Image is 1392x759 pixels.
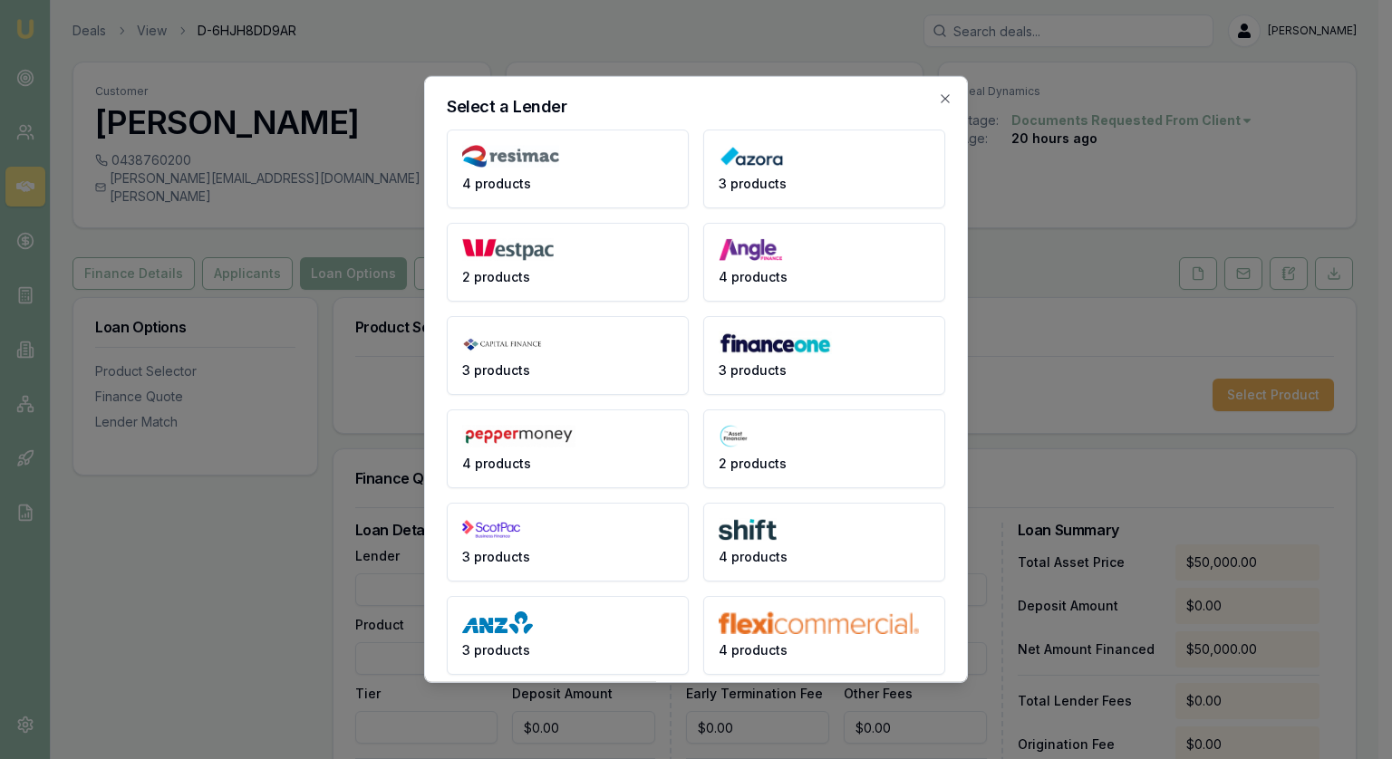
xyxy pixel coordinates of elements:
[462,455,531,473] span: 4 products
[703,596,945,675] button: 4 products
[462,518,520,541] img: ScotPac
[447,223,689,302] button: 2 products
[447,503,689,581] button: 3 products
[462,238,554,261] img: Westpac
[462,611,533,634] img: ANZ
[719,175,787,193] span: 3 products
[447,596,689,675] button: 3 products
[719,331,832,354] img: Finance One
[447,316,689,395] button: 3 products
[447,130,689,208] button: 4 products
[719,238,783,261] img: Angle Finance
[462,331,543,354] img: Capital Finance
[447,409,689,488] button: 4 products
[719,641,788,659] span: 4 products
[462,175,531,193] span: 4 products
[703,503,945,581] button: 4 products
[703,316,945,395] button: 3 products
[719,361,787,379] span: 3 products
[703,223,945,302] button: 4 products
[462,548,530,566] span: 3 products
[462,361,530,379] span: 3 products
[462,641,530,659] span: 3 products
[462,268,530,286] span: 2 products
[462,425,575,447] img: Pepper Money
[719,425,749,447] img: The Asset Financier
[719,518,777,541] img: Shift
[719,268,788,286] span: 4 products
[719,455,787,473] span: 2 products
[719,548,788,566] span: 4 products
[447,99,945,115] h2: Select a Lender
[719,145,784,168] img: Azora
[719,611,919,634] img: flexicommercial
[462,145,559,168] img: Resimac
[703,409,945,488] button: 2 products
[703,130,945,208] button: 3 products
